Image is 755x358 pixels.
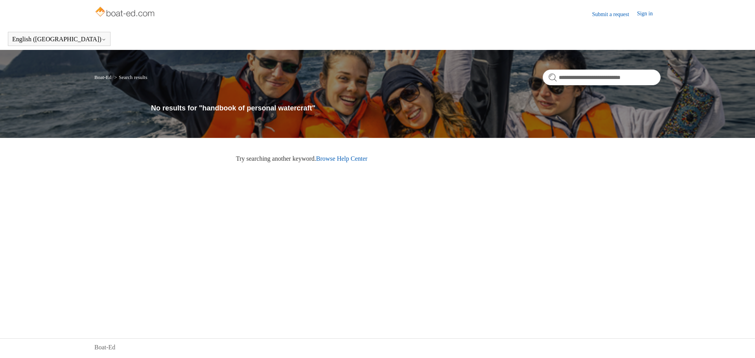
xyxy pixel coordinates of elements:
[113,74,147,80] li: Search results
[236,154,661,163] p: Try searching another keyword.
[592,10,637,18] a: Submit a request
[151,103,661,114] h1: No results for "handbook of personal watercraft"
[94,343,115,352] a: Boat-Ed
[637,9,661,19] a: Sign in
[729,332,749,352] div: Live chat
[94,74,113,80] li: Boat-Ed
[543,70,661,85] input: Search
[316,155,368,162] a: Browse Help Center
[94,5,157,20] img: Boat-Ed Help Center home page
[94,74,111,80] a: Boat-Ed
[12,36,106,43] button: English ([GEOGRAPHIC_DATA])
